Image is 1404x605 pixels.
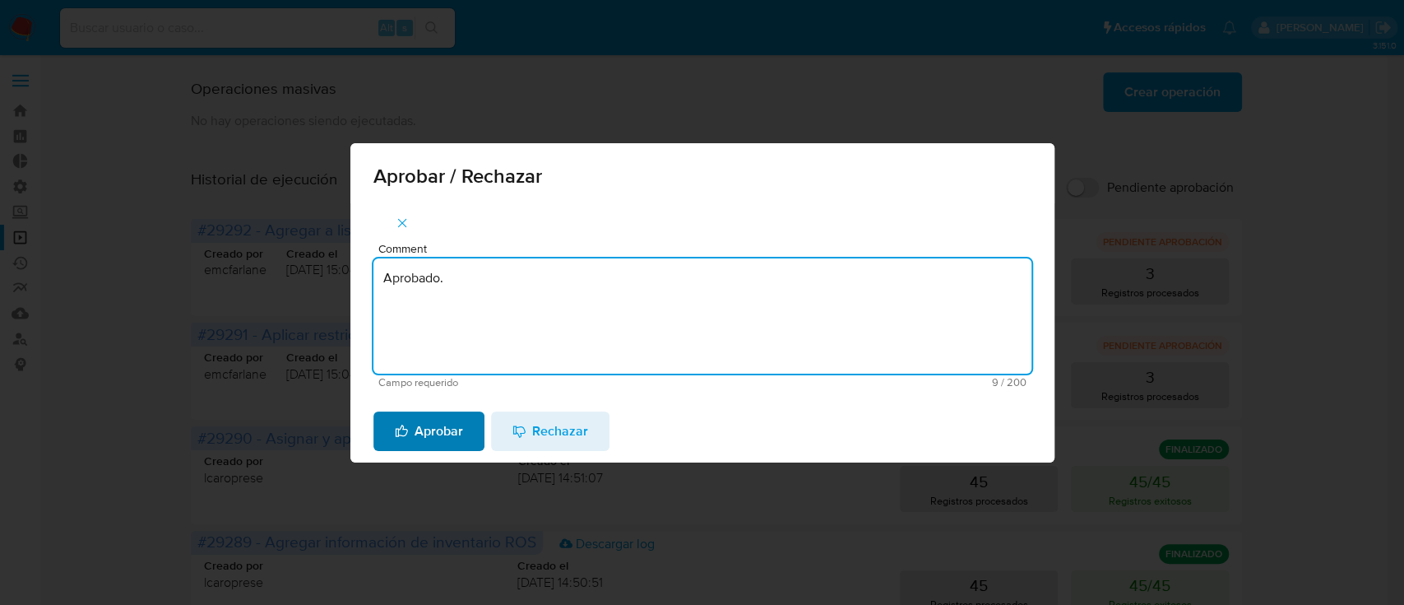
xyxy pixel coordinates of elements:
button: Rechazar [491,412,609,451]
span: Aprobar / Rechazar [373,166,1031,186]
button: Aprobar [373,412,484,451]
textarea: Aprobado. [373,258,1031,374]
span: Aprobar [395,413,463,449]
span: Comment [378,243,1036,255]
span: Máximo 200 caracteres [702,377,1026,388]
span: Rechazar [512,413,588,449]
span: Campo requerido [378,377,702,389]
